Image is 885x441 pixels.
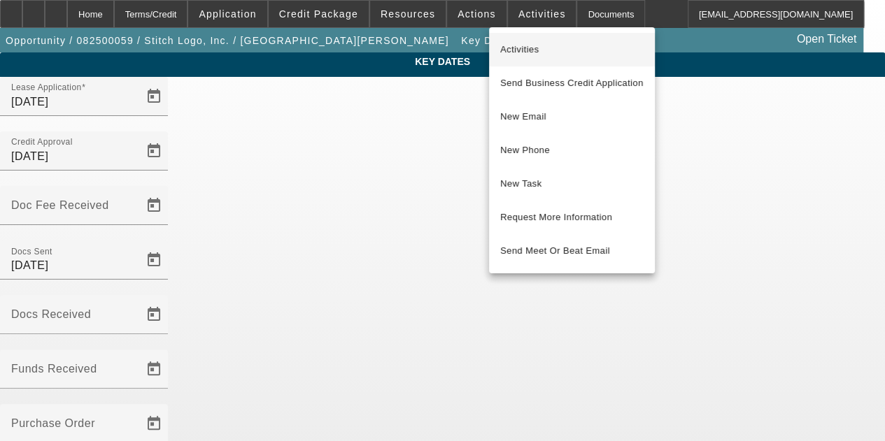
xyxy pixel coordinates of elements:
span: Send Business Credit Application [500,75,644,92]
span: New Phone [500,142,644,159]
span: Activities [500,41,644,58]
span: New Email [500,108,644,125]
span: Send Meet Or Beat Email [500,243,644,259]
span: New Task [500,175,644,192]
span: Request More Information [500,209,644,226]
